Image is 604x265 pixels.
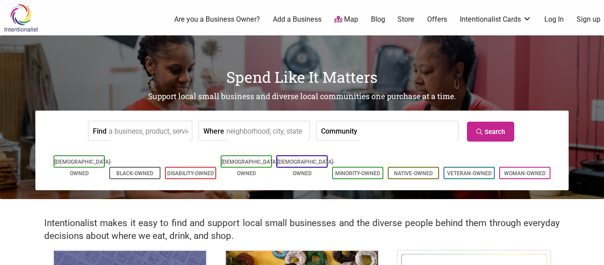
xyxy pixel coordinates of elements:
[321,121,357,140] label: Community
[116,170,153,177] a: Black-Owned
[222,159,279,177] a: [DEMOGRAPHIC_DATA]-Owned
[277,159,335,177] a: [DEMOGRAPHIC_DATA]-Owned
[273,15,321,24] a: Add a Business
[44,217,560,242] h2: Intentionalist makes it easy to find and support local small businesses and the diverse people be...
[174,15,260,24] a: Are you a Business Owner?
[447,170,492,177] a: Veteran-Owned
[335,170,380,177] a: Minority-Owned
[398,15,414,24] a: Store
[226,121,307,141] input: neighborhood, city, state
[371,15,385,24] a: Blog
[544,15,564,24] a: Log In
[394,170,433,177] a: Native-Owned
[504,170,546,177] a: Woman-Owned
[109,121,190,141] input: a business, product, service
[54,159,112,177] a: [DEMOGRAPHIC_DATA]-Owned
[427,15,447,24] a: Offers
[167,170,214,177] a: Disability-Owned
[577,15,600,24] a: Sign up
[203,121,224,140] label: Where
[460,15,531,24] a: Intentionalist Cards
[334,15,358,25] a: Map
[467,122,514,142] a: Search
[93,121,107,140] label: Find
